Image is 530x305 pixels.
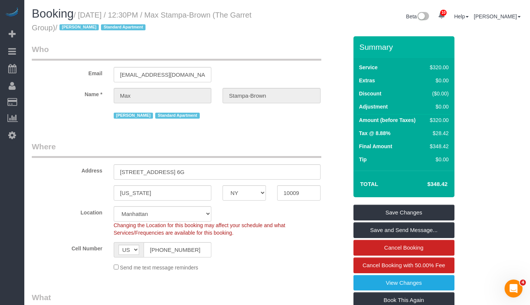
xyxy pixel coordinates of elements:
[427,116,448,124] div: $320.00
[353,240,454,256] a: Cancel Booking
[114,67,212,82] input: Email
[4,7,19,18] img: Automaid Logo
[359,156,367,163] label: Tip
[359,64,378,71] label: Service
[434,7,449,24] a: 10
[427,64,448,71] div: $320.00
[427,129,448,137] div: $28.42
[454,13,469,19] a: Help
[144,242,212,257] input: Cell Number
[120,265,198,271] span: Send me text message reminders
[32,141,321,158] legend: Where
[353,257,454,273] a: Cancel Booking with 50.00% Fee
[359,90,382,97] label: Discount
[26,67,108,77] label: Email
[360,181,379,187] strong: Total
[26,206,108,216] label: Location
[405,181,447,187] h4: $348.42
[427,103,448,110] div: $0.00
[114,88,212,103] input: First Name
[505,280,523,298] iframe: Intercom live chat
[55,24,148,32] span: /
[359,116,416,124] label: Amount (before Taxes)
[32,11,251,32] small: / [DATE] / 12:30PM / Max Stampa-Brown (The Garret Group)
[32,7,74,20] span: Booking
[223,88,321,103] input: Last Name
[359,143,392,150] label: Final Amount
[353,275,454,291] a: View Changes
[427,90,448,97] div: ($0.00)
[114,222,285,236] span: Changing the Location for this booking may affect your schedule and what Services/Frequencies are...
[474,13,521,19] a: [PERSON_NAME]
[114,185,212,201] input: City
[26,88,108,98] label: Name *
[155,113,200,119] span: Standard Apartment
[277,185,321,201] input: Zip Code
[353,205,454,220] a: Save Changes
[32,44,321,61] legend: Who
[362,262,445,268] span: Cancel Booking with 50.00% Fee
[114,113,153,119] span: [PERSON_NAME]
[427,77,448,84] div: $0.00
[520,280,526,286] span: 4
[353,222,454,238] a: Save and Send Message...
[359,103,388,110] label: Adjustment
[59,24,99,30] span: [PERSON_NAME]
[440,10,447,16] span: 10
[359,77,375,84] label: Extras
[26,242,108,252] label: Cell Number
[101,24,145,30] span: Standard Apartment
[427,156,448,163] div: $0.00
[359,43,451,51] h3: Summary
[26,164,108,174] label: Address
[406,13,429,19] a: Beta
[427,143,448,150] div: $348.42
[417,12,429,22] img: New interface
[359,129,390,137] label: Tax @ 8.88%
